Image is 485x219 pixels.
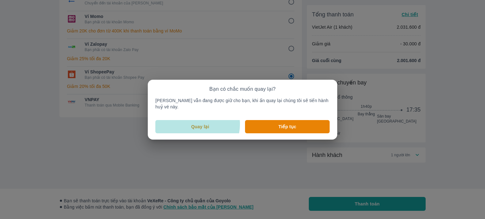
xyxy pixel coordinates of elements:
[209,86,276,92] p: Bạn có chắc muốn quay lại?
[245,120,330,133] button: Tiếp tục
[155,97,330,110] p: [PERSON_NAME] vẫn đang được giữ cho bạn, khi ấn quay lại chúng tôi sẽ tiến hành huỷ vé này.
[278,124,296,130] p: Tiếp tục
[191,124,209,130] p: Quay lại
[155,120,245,133] button: Quay lại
